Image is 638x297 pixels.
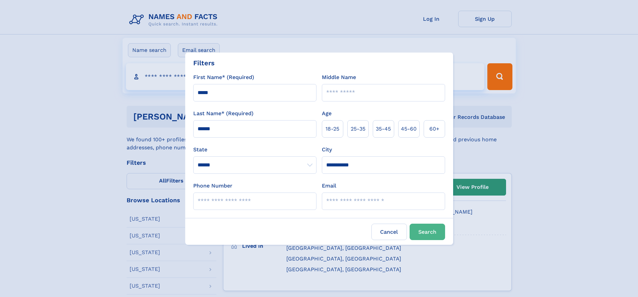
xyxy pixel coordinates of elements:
[322,146,332,154] label: City
[193,146,316,154] label: State
[322,109,332,118] label: Age
[193,182,232,190] label: Phone Number
[193,73,254,81] label: First Name* (Required)
[322,182,336,190] label: Email
[401,125,417,133] span: 45‑60
[193,109,254,118] label: Last Name* (Required)
[410,224,445,240] button: Search
[351,125,365,133] span: 25‑35
[326,125,339,133] span: 18‑25
[371,224,407,240] label: Cancel
[322,73,356,81] label: Middle Name
[429,125,439,133] span: 60+
[376,125,391,133] span: 35‑45
[193,58,215,68] div: Filters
